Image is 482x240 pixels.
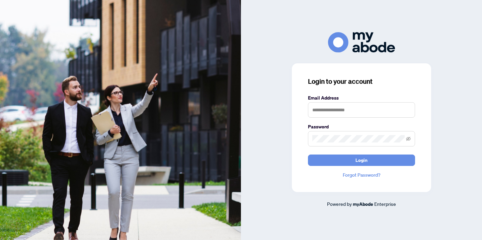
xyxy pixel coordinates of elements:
a: myAbode [353,200,373,208]
a: Forgot Password? [308,171,415,179]
button: Login [308,155,415,166]
span: Powered by [327,201,352,207]
label: Email Address [308,94,415,102]
img: ma-logo [328,32,395,53]
label: Password [308,123,415,130]
span: Enterprise [374,201,396,207]
span: eye-invisible [406,136,411,141]
h3: Login to your account [308,77,415,86]
span: Login [355,155,368,166]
